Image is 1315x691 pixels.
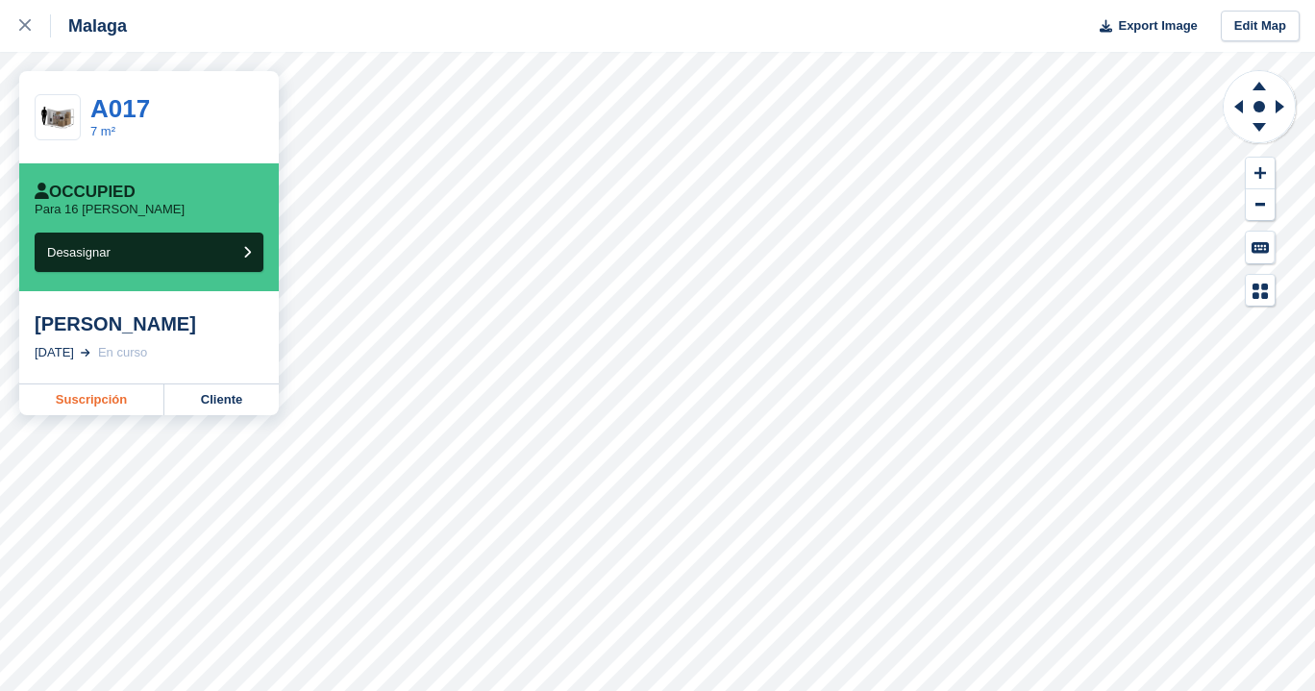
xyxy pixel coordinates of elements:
div: [DATE] [35,343,74,362]
span: Desasignar [47,245,111,259]
button: Keyboard Shortcuts [1246,232,1275,263]
a: Suscripción [19,384,164,415]
div: [PERSON_NAME] [35,312,263,335]
p: Para 16 [PERSON_NAME] [35,202,185,217]
a: A017 [90,94,150,123]
a: Edit Map [1221,11,1300,42]
a: 7 m² [90,124,115,138]
div: Occupied [35,183,136,202]
button: Zoom In [1246,158,1275,189]
button: Export Image [1088,11,1198,42]
span: Export Image [1118,16,1197,36]
img: arrow-right-light-icn-cde0832a797a2874e46488d9cf13f60e5c3a73dbe684e267c42b8395dfbc2abf.svg [81,349,90,357]
button: Desasignar [35,233,263,272]
a: Cliente [164,384,279,415]
img: 2m2-unit.jpg [36,101,80,135]
div: Malaga [51,14,127,37]
div: En curso [98,343,147,362]
button: Zoom Out [1246,189,1275,221]
button: Map Legend [1246,275,1275,307]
